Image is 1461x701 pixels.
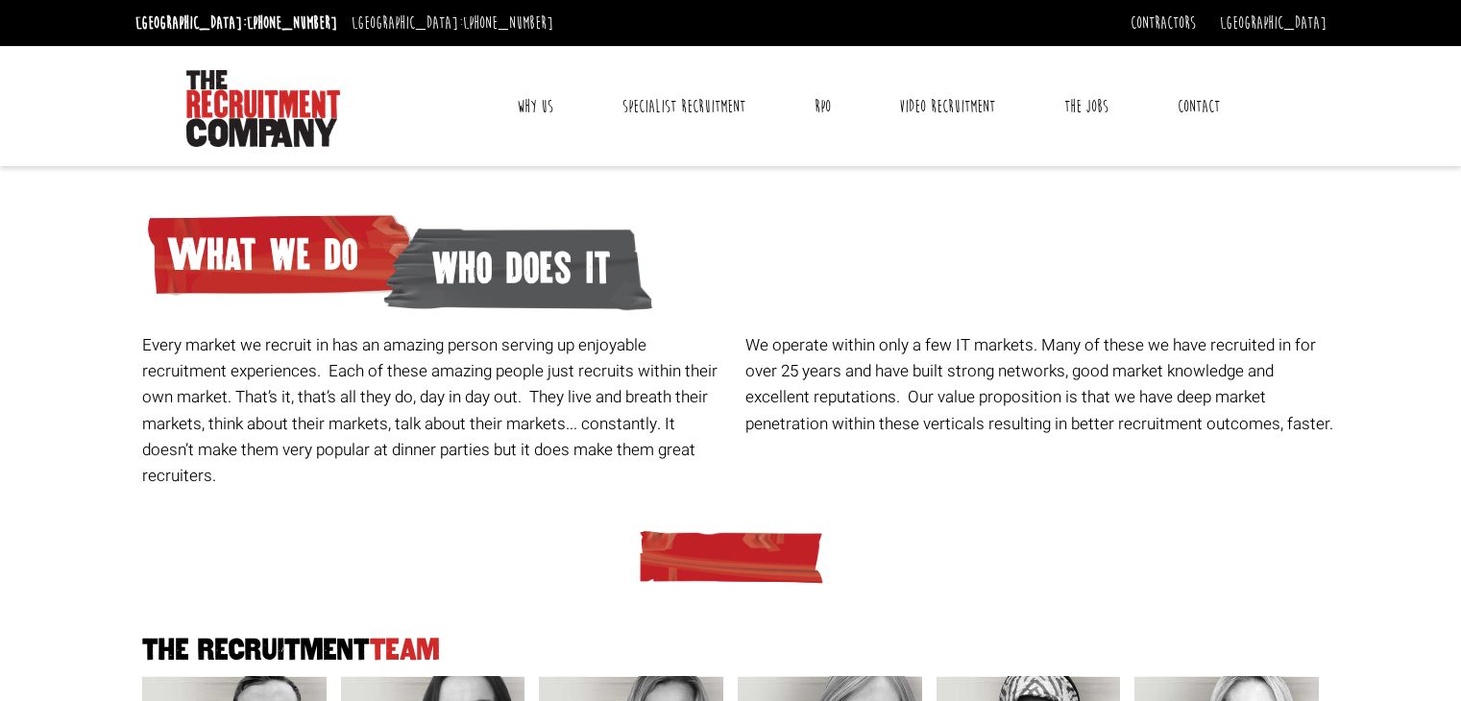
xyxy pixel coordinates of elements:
span: Team [370,634,440,665]
a: [PHONE_NUMBER] [247,12,337,34]
a: RPO [800,83,845,131]
p: We operate within only a few IT markets. Many of these we have recruited in for over 25 years and... [745,332,1334,437]
a: [GEOGRAPHIC_DATA] [1220,12,1327,34]
img: The Recruitment Company [186,70,340,147]
a: Contractors [1131,12,1196,34]
a: The Jobs [1050,83,1123,131]
li: [GEOGRAPHIC_DATA]: [131,8,342,38]
a: [PHONE_NUMBER] [463,12,553,34]
a: Why Us [502,83,568,131]
li: [GEOGRAPHIC_DATA]: [347,8,558,38]
p: Every market we recruit in has an amazing person serving up enjoyable recruitment experiences. Ea... [142,332,731,489]
span: . [1329,412,1333,436]
a: Video Recruitment [885,83,1010,131]
h2: The Recruitment [135,636,1327,665]
a: Specialist Recruitment [608,83,760,131]
a: Contact [1163,83,1234,131]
